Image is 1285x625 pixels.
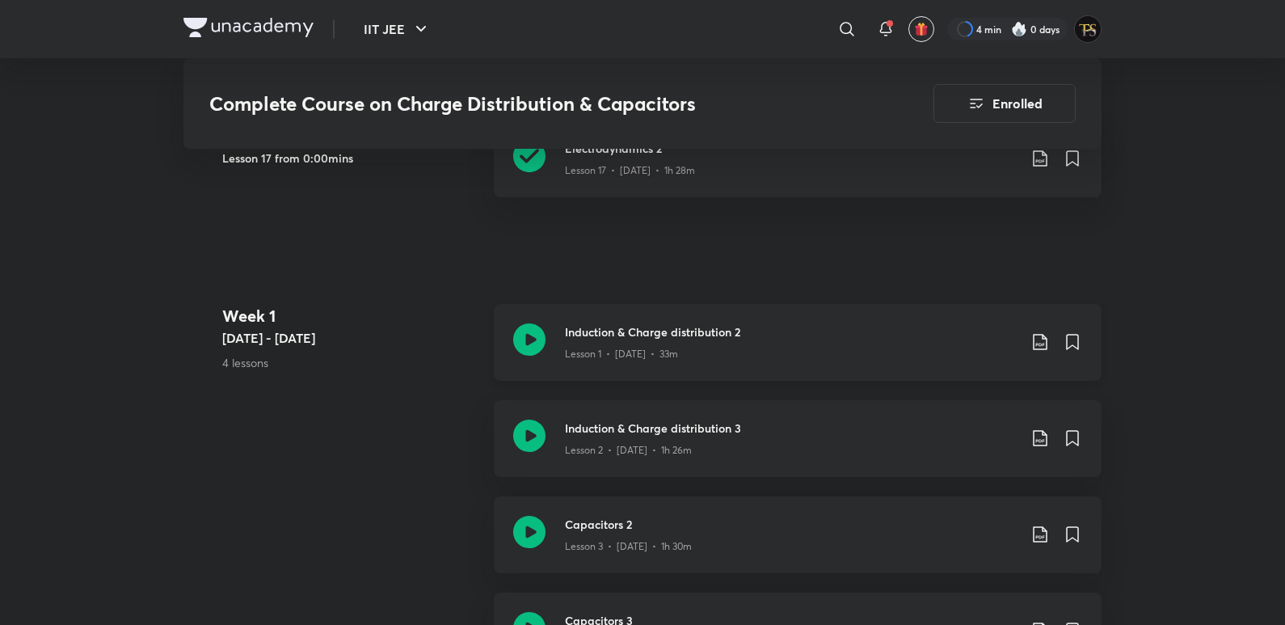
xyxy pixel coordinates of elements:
[565,516,1017,533] h3: Capacitors 2
[494,120,1102,217] a: Electrodynamics 2Lesson 17 • [DATE] • 1h 28m
[222,150,481,167] h5: Lesson 17 from 0:00mins
[222,304,481,328] h4: Week 1
[222,354,481,371] p: 4 lessons
[183,18,314,37] img: Company Logo
[183,18,314,41] a: Company Logo
[908,16,934,42] button: avatar
[565,323,1017,340] h3: Induction & Charge distribution 2
[209,92,842,116] h3: Complete Course on Charge Distribution & Capacitors
[494,304,1102,400] a: Induction & Charge distribution 2Lesson 1 • [DATE] • 33m
[565,347,678,361] p: Lesson 1 • [DATE] • 33m
[565,163,695,178] p: Lesson 17 • [DATE] • 1h 28m
[222,328,481,348] h5: [DATE] - [DATE]
[494,496,1102,593] a: Capacitors 2Lesson 3 • [DATE] • 1h 30m
[1011,21,1027,37] img: streak
[565,420,1017,437] h3: Induction & Charge distribution 3
[565,443,692,458] p: Lesson 2 • [DATE] • 1h 26m
[914,22,929,36] img: avatar
[1074,15,1102,43] img: Tanishq Sahu
[565,539,692,554] p: Lesson 3 • [DATE] • 1h 30m
[354,13,440,45] button: IIT JEE
[933,84,1076,123] button: Enrolled
[494,400,1102,496] a: Induction & Charge distribution 3Lesson 2 • [DATE] • 1h 26m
